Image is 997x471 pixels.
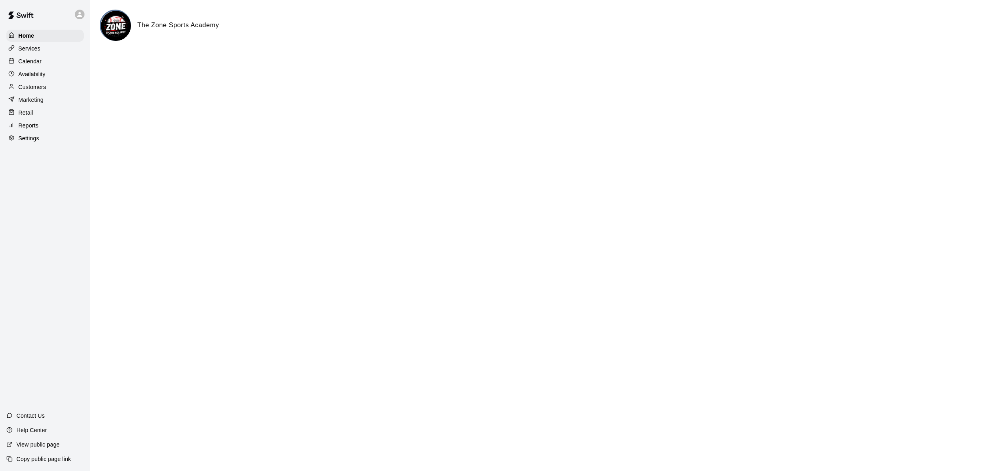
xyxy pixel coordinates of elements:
[6,55,84,67] a: Calendar
[18,109,33,117] p: Retail
[18,83,46,91] p: Customers
[16,426,47,434] p: Help Center
[18,96,44,104] p: Marketing
[6,42,84,55] a: Services
[6,81,84,93] a: Customers
[101,11,131,41] img: The Zone Sports Academy logo
[16,412,45,420] p: Contact Us
[18,121,38,129] p: Reports
[6,30,84,42] a: Home
[6,119,84,131] a: Reports
[6,68,84,80] a: Availability
[18,44,40,53] p: Services
[137,20,219,30] h6: The Zone Sports Academy
[6,107,84,119] a: Retail
[6,132,84,144] a: Settings
[18,70,46,78] p: Availability
[18,134,39,142] p: Settings
[18,32,34,40] p: Home
[16,441,60,449] p: View public page
[18,57,42,65] p: Calendar
[16,455,71,463] p: Copy public page link
[6,94,84,106] a: Marketing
